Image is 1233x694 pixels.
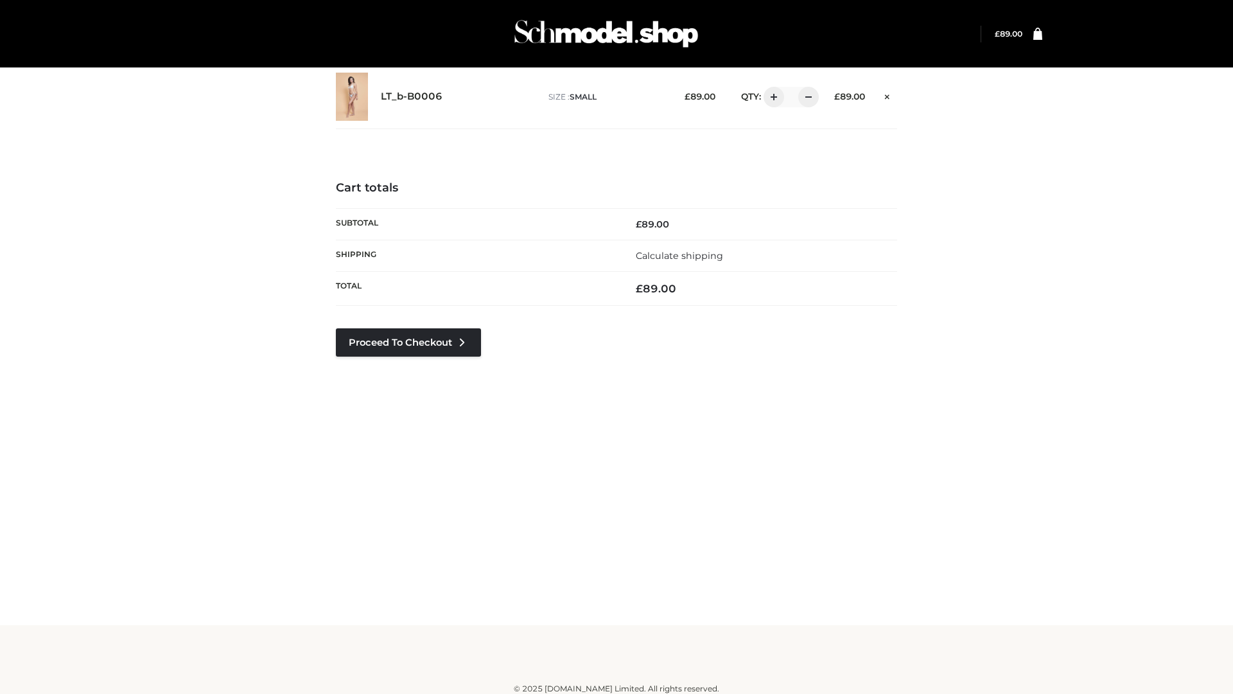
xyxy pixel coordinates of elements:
th: Subtotal [336,208,616,240]
h4: Cart totals [336,181,897,195]
span: £ [685,91,690,102]
bdi: 89.00 [636,282,676,295]
a: Proceed to Checkout [336,328,481,357]
p: size : [548,91,665,103]
span: SMALL [570,92,597,102]
a: £89.00 [995,29,1022,39]
bdi: 89.00 [685,91,715,102]
bdi: 89.00 [834,91,865,102]
span: £ [834,91,840,102]
bdi: 89.00 [636,218,669,230]
span: £ [995,29,1000,39]
div: QTY: [728,87,814,107]
a: Calculate shipping [636,250,723,262]
a: LT_b-B0006 [381,91,442,103]
bdi: 89.00 [995,29,1022,39]
th: Total [336,272,616,306]
span: £ [636,282,643,295]
th: Shipping [336,240,616,271]
img: Schmodel Admin 964 [510,8,703,59]
span: £ [636,218,642,230]
a: Remove this item [878,87,897,103]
